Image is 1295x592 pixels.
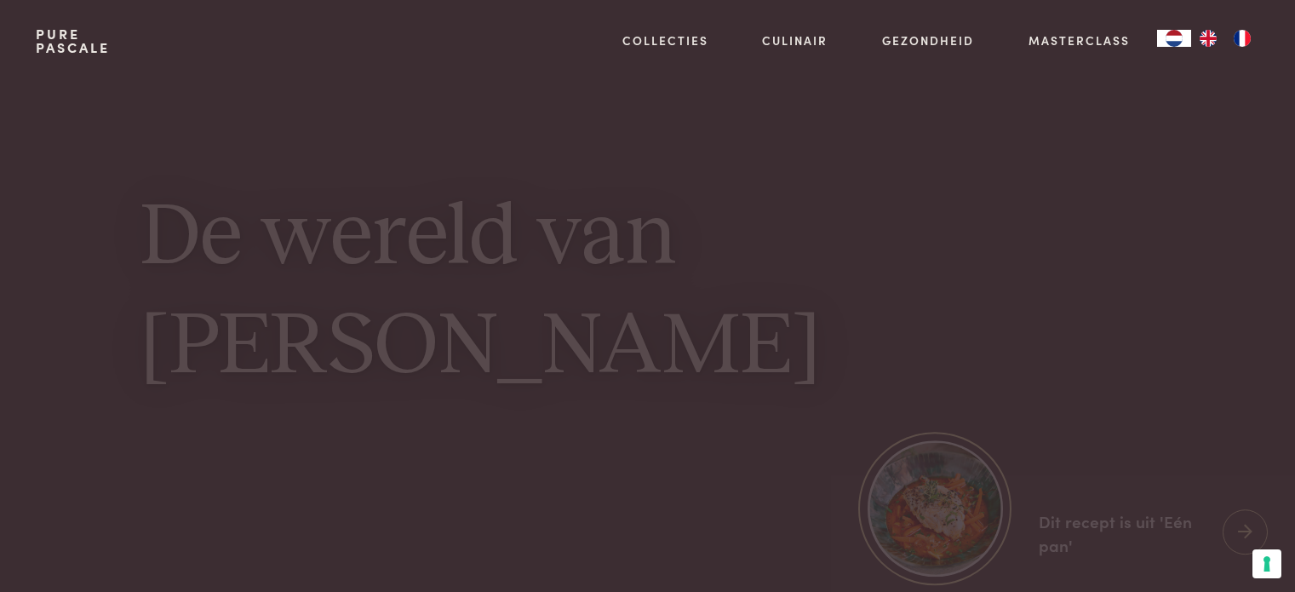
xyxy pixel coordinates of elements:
[1252,549,1281,578] button: Uw voorkeuren voor toestemming voor trackingtechnologieën
[1157,30,1259,47] aside: Language selected: Nederlands
[1157,30,1191,47] div: Language
[36,27,110,55] a: PurePascale
[1157,30,1191,47] a: NL
[1029,32,1130,49] a: Masterclass
[882,32,974,49] a: Gezondheid
[868,440,1003,576] img: https://admin.purepascale.com/wp-content/uploads/2025/08/home_recept_link.jpg
[762,32,828,49] a: Culinair
[1191,30,1259,47] ul: Language list
[831,475,1295,592] a: https://admin.purepascale.com/wp-content/uploads/2025/08/home_recept_link.jpg Dit recept is uit '...
[622,32,708,49] a: Collecties
[1225,30,1259,47] a: FR
[140,185,1155,402] h1: De wereld van [PERSON_NAME]
[1039,509,1209,558] div: Dit recept is uit 'Eén pan'
[1191,30,1225,47] a: EN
